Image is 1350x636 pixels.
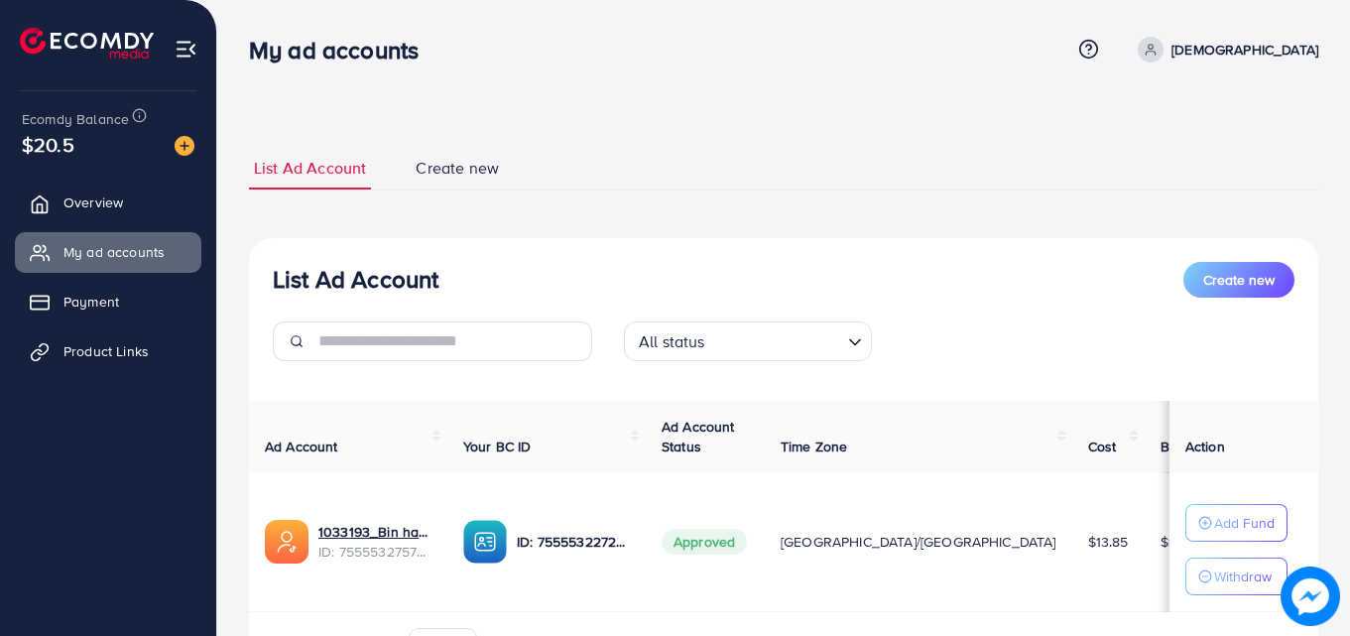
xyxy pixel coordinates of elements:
span: Payment [63,292,119,312]
img: ic-ba-acc.ded83a64.svg [463,520,507,564]
h3: List Ad Account [273,265,438,294]
span: Create new [416,157,499,180]
img: menu [175,38,197,61]
span: Ad Account [265,437,338,456]
a: My ad accounts [15,232,201,272]
p: [DEMOGRAPHIC_DATA] [1171,38,1318,62]
a: Product Links [15,331,201,371]
button: Add Fund [1185,504,1288,542]
img: ic-ads-acc.e4c84228.svg [265,520,308,564]
span: Cost [1088,437,1117,456]
span: List Ad Account [254,157,366,180]
span: Ad Account Status [662,417,735,456]
button: Create new [1183,262,1294,298]
img: image [1281,567,1340,626]
img: logo [20,28,154,59]
span: My ad accounts [63,242,165,262]
input: Search for option [711,323,840,356]
h3: My ad accounts [249,36,434,64]
span: Approved [662,529,747,555]
span: ID: 7555532757531295751 [318,542,431,562]
a: Overview [15,183,201,222]
span: Product Links [63,341,149,361]
span: Your BC ID [463,437,532,456]
p: ID: 7555532272074784776 [517,530,630,554]
span: Ecomdy Balance [22,109,129,129]
span: Action [1185,437,1225,456]
a: 1033193_Bin hamza_1759159848912 [318,522,431,542]
p: Add Fund [1214,511,1275,535]
span: Overview [63,192,123,212]
button: Withdraw [1185,558,1288,595]
a: Payment [15,282,201,321]
p: Withdraw [1214,565,1272,588]
span: All status [635,327,709,356]
span: $13.85 [1088,532,1129,552]
span: Create new [1203,270,1275,290]
span: $20.5 [22,130,74,159]
span: Time Zone [781,437,847,456]
img: image [175,136,194,156]
div: <span class='underline'>1033193_Bin hamza_1759159848912</span></br>7555532757531295751 [318,522,431,563]
a: [DEMOGRAPHIC_DATA] [1130,37,1318,63]
span: [GEOGRAPHIC_DATA]/[GEOGRAPHIC_DATA] [781,532,1056,552]
div: Search for option [624,321,872,361]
